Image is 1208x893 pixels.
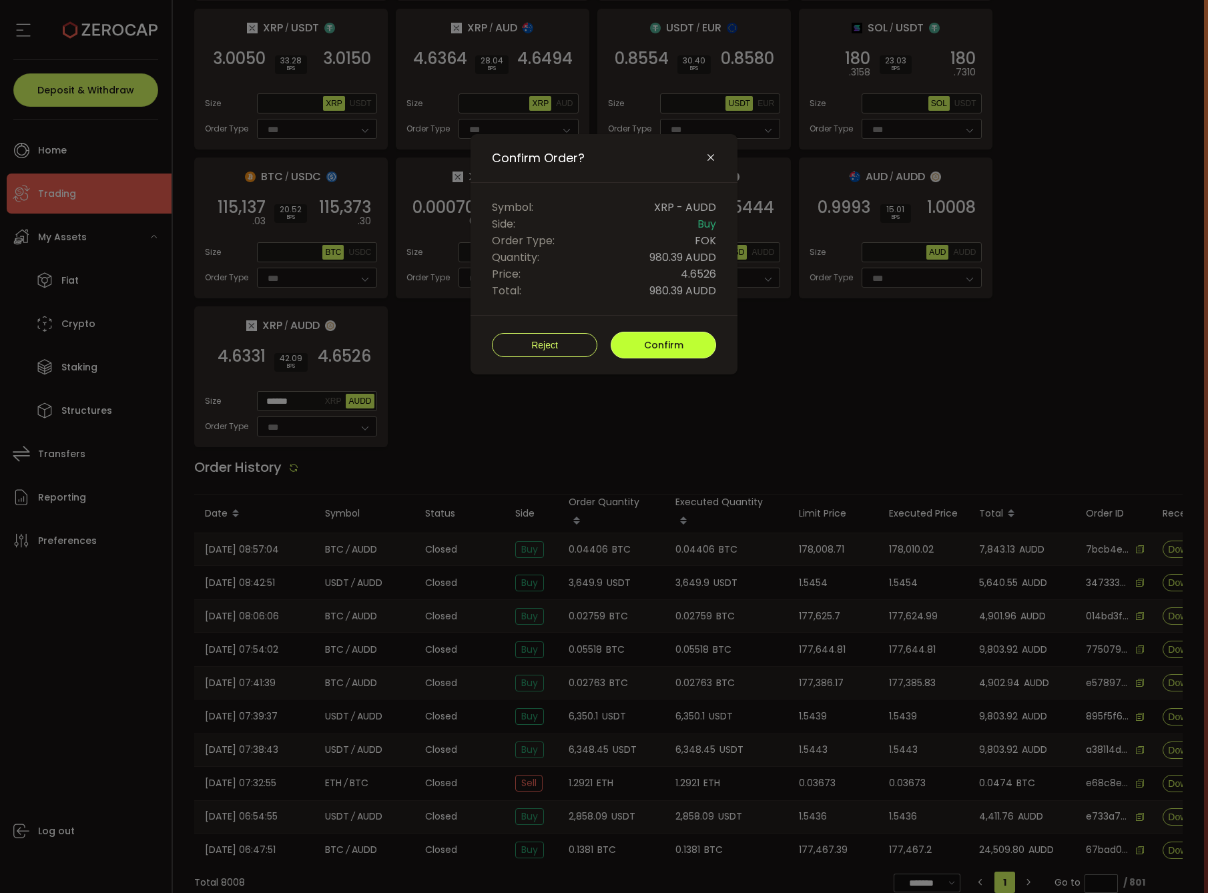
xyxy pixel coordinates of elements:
[1141,829,1208,893] iframe: Chat Widget
[492,216,515,232] span: Side:
[644,338,683,352] span: Confirm
[611,332,716,358] button: Confirm
[649,282,716,299] span: 980.39 AUDD
[697,216,716,232] span: Buy
[705,152,716,164] button: Close
[492,232,555,249] span: Order Type:
[681,266,716,282] span: 4.6526
[492,199,533,216] span: Symbol:
[531,340,558,350] span: Reject
[492,333,597,357] button: Reject
[492,282,521,299] span: Total:
[649,249,716,266] span: 980.39 AUDD
[471,134,737,374] div: Confirm Order?
[695,232,716,249] span: FOK
[492,150,585,166] span: Confirm Order?
[492,266,521,282] span: Price:
[654,199,716,216] span: XRP - AUDD
[492,249,539,266] span: Quantity:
